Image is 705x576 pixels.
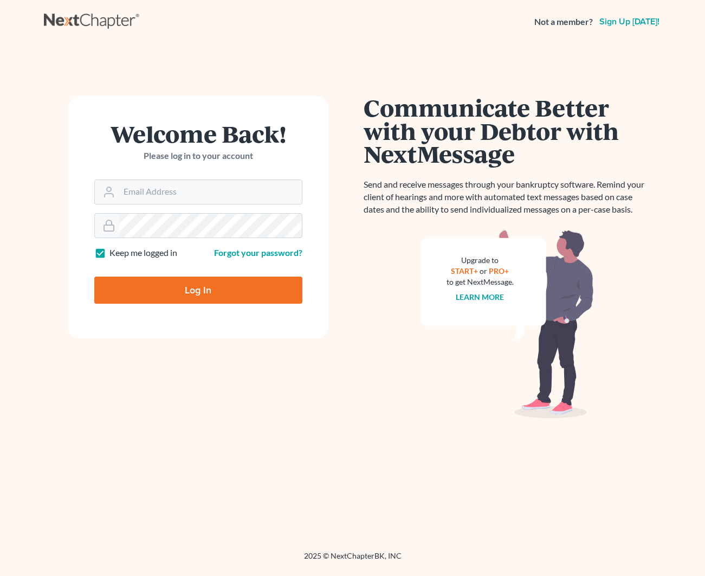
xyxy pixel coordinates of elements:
div: Upgrade to [447,255,514,266]
div: 2025 © NextChapterBK, INC [44,551,662,570]
p: Send and receive messages through your bankruptcy software. Remind your client of hearings and mo... [364,178,651,216]
a: Forgot your password? [214,247,302,258]
span: or [480,266,487,276]
h1: Communicate Better with your Debtor with NextMessage [364,96,651,165]
h1: Welcome Back! [94,122,302,145]
a: Sign up [DATE]! [597,17,662,26]
input: Email Address [119,180,302,204]
p: Please log in to your account [94,150,302,162]
strong: Not a member? [534,16,593,28]
a: Learn more [456,292,504,302]
img: nextmessage_bg-59042aed3d76b12b5cd301f8e5b87938c9018125f34e5fa2b7a6b67550977c72.svg [421,229,594,419]
div: to get NextMessage. [447,277,514,287]
input: Log In [94,277,302,304]
a: START+ [451,266,478,276]
label: Keep me logged in [109,247,177,259]
a: PRO+ [489,266,509,276]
